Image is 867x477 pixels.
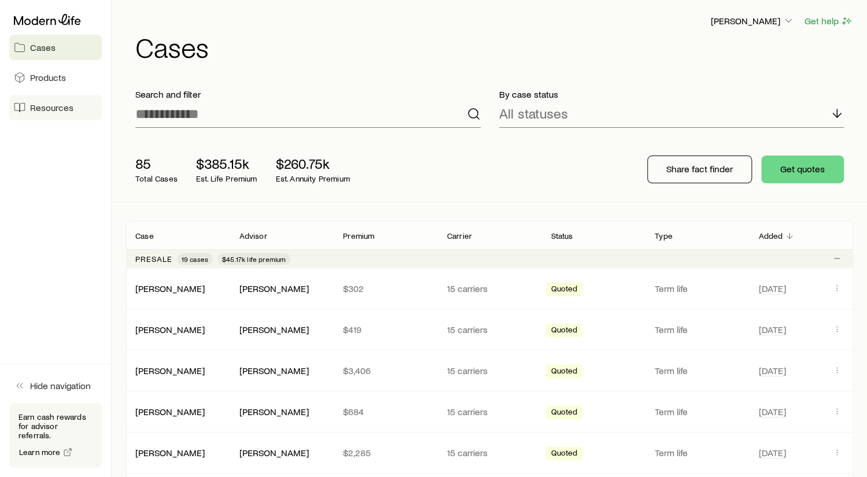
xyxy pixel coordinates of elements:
[655,324,740,335] p: Term life
[647,156,752,183] button: Share fact finder
[19,448,61,456] span: Learn more
[551,325,577,337] span: Quoted
[551,366,577,378] span: Quoted
[135,365,205,376] a: [PERSON_NAME]
[9,373,102,398] button: Hide navigation
[239,447,309,459] div: [PERSON_NAME]
[9,65,102,90] a: Products
[343,283,429,294] p: $302
[276,156,350,172] p: $260.75k
[30,72,66,83] span: Products
[135,88,481,100] p: Search and filter
[761,156,844,183] button: Get quotes
[182,254,208,264] span: 19 cases
[343,447,429,458] p: $2,285
[135,174,178,183] p: Total Cases
[135,283,205,295] div: [PERSON_NAME]
[135,33,853,61] h1: Cases
[276,174,350,183] p: Est. Annuity Premium
[758,406,785,417] span: [DATE]
[9,35,102,60] a: Cases
[666,163,733,175] p: Share fact finder
[343,406,429,417] p: $684
[239,231,267,241] p: Advisor
[343,231,374,241] p: Premium
[135,447,205,458] a: [PERSON_NAME]
[135,283,205,294] a: [PERSON_NAME]
[551,407,577,419] span: Quoted
[551,284,577,296] span: Quoted
[551,448,577,460] span: Quoted
[239,324,309,336] div: [PERSON_NAME]
[655,231,673,241] p: Type
[551,231,573,241] p: Status
[30,102,73,113] span: Resources
[499,88,844,100] p: By case status
[711,15,794,27] p: [PERSON_NAME]
[447,447,533,458] p: 15 carriers
[758,324,785,335] span: [DATE]
[135,254,172,264] p: Presale
[758,447,785,458] span: [DATE]
[9,403,102,468] div: Earn cash rewards for advisor referrals.Learn more
[758,365,785,376] span: [DATE]
[239,283,309,295] div: [PERSON_NAME]
[447,231,472,241] p: Carrier
[30,42,56,53] span: Cases
[804,14,853,28] button: Get help
[135,406,205,417] a: [PERSON_NAME]
[135,324,205,335] a: [PERSON_NAME]
[135,447,205,459] div: [PERSON_NAME]
[135,231,154,241] p: Case
[499,105,568,121] p: All statuses
[758,231,783,241] p: Added
[447,283,533,294] p: 15 carriers
[19,412,93,440] p: Earn cash rewards for advisor referrals.
[447,406,533,417] p: 15 carriers
[196,174,257,183] p: Est. Life Premium
[135,406,205,418] div: [PERSON_NAME]
[239,406,309,418] div: [PERSON_NAME]
[222,254,286,264] span: $45.17k life premium
[447,365,533,376] p: 15 carriers
[30,380,91,391] span: Hide navigation
[655,406,740,417] p: Term life
[196,156,257,172] p: $385.15k
[710,14,795,28] button: [PERSON_NAME]
[758,283,785,294] span: [DATE]
[135,324,205,336] div: [PERSON_NAME]
[135,156,178,172] p: 85
[9,95,102,120] a: Resources
[655,447,740,458] p: Term life
[447,324,533,335] p: 15 carriers
[239,365,309,377] div: [PERSON_NAME]
[655,283,740,294] p: Term life
[343,324,429,335] p: $419
[343,365,429,376] p: $3,406
[655,365,740,376] p: Term life
[135,365,205,377] div: [PERSON_NAME]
